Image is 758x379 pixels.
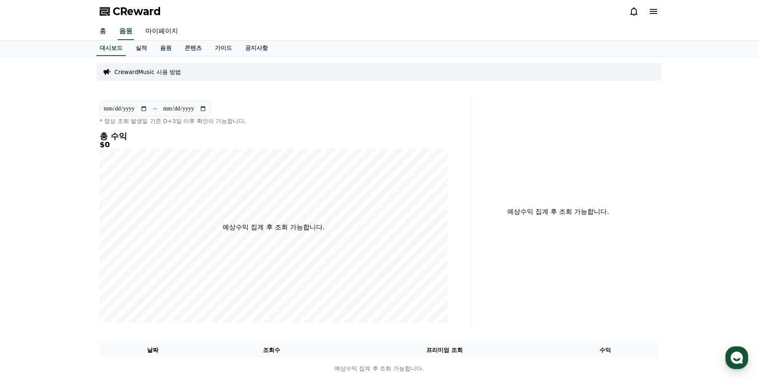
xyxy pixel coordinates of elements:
a: 가이드 [208,40,239,56]
th: 날짜 [100,343,206,358]
span: 대화 [75,272,85,278]
th: 수익 [552,343,658,358]
a: 콘텐츠 [178,40,208,56]
span: 홈 [26,271,31,278]
a: CReward [100,5,161,18]
a: 공지사항 [239,40,274,56]
p: * 영상 조회 발생일 기준 D+3일 이후 확인이 가능합니다. [100,117,448,125]
a: 마이페이지 [139,23,185,40]
p: 예상수익 집계 후 조회 가능합니다. [223,222,324,232]
a: 음원 [118,23,134,40]
a: 대화 [54,259,105,280]
span: CReward [113,5,161,18]
p: 예상수익 집계 후 조회 가능합니다. [477,207,639,217]
h5: $0 [100,141,448,149]
a: 대시보드 [96,40,126,56]
a: 홈 [2,259,54,280]
a: 음원 [154,40,178,56]
a: CrewardMusic 사용 방법 [114,68,181,76]
h4: 총 수익 [100,132,448,141]
th: 조회수 [206,343,337,358]
a: 설정 [105,259,157,280]
a: 실적 [129,40,154,56]
a: 홈 [93,23,113,40]
p: 예상수익 집계 후 조회 가능합니다. [100,364,658,373]
p: ~ [152,104,158,114]
th: 프리미엄 조회 [337,343,552,358]
span: 설정 [126,271,136,278]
